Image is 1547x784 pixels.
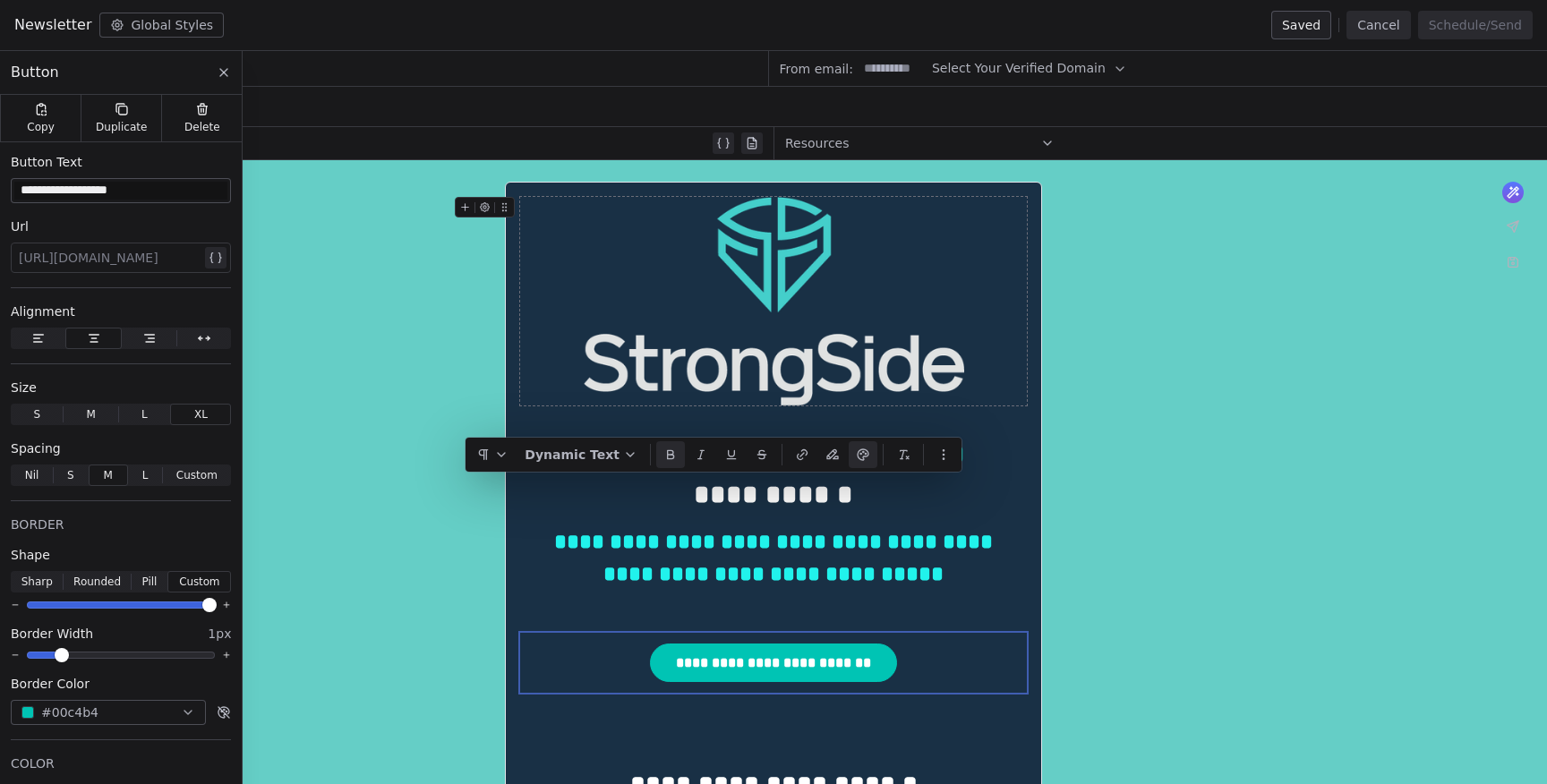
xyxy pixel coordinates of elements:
span: Custom [176,467,218,483]
span: Pill [141,574,157,590]
span: Size [11,379,37,396]
span: M [86,406,95,422]
span: L [142,467,149,483]
button: Global Styles [99,13,225,38]
span: Resources [785,134,850,152]
button: Dynamic Text [517,441,645,468]
span: Sharp [21,574,53,590]
span: Alignment [11,303,75,320]
span: S [34,406,41,422]
span: Button Text [11,153,82,171]
div: BORDER [11,516,231,533]
span: S [67,467,74,483]
span: #00c4b4 [41,703,98,722]
span: Button [11,62,59,83]
span: Select Your Verified Domain [932,59,1106,78]
span: Border Color [11,675,90,693]
button: Cancel [1346,11,1410,39]
span: 1px [208,625,231,643]
button: Schedule/Send [1418,11,1533,39]
span: Newsletter [14,14,92,36]
div: COLOR [11,754,231,772]
span: Delete [184,120,220,134]
span: Url [11,217,29,235]
span: Copy [27,120,55,134]
span: Spacing [11,439,61,457]
span: Shape [11,546,50,564]
span: Duplicate [96,120,147,134]
span: Rounded [73,574,121,590]
button: Saved [1271,11,1331,39]
span: Border Width [11,625,93,643]
span: Nil [25,467,39,483]
button: #00c4b4 [11,700,206,725]
span: L [141,406,148,422]
span: From email: [780,60,853,78]
iframe: Intercom live chat [1486,723,1529,766]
